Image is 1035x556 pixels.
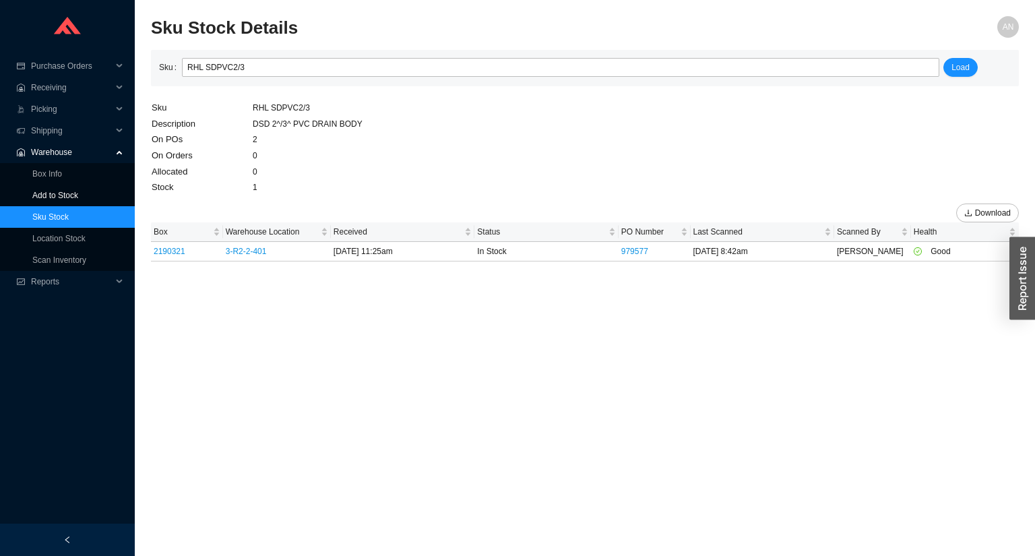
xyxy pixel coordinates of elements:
[151,148,252,164] td: On Orders
[911,222,1019,242] th: Health sortable
[331,242,474,261] td: [DATE] 11:25am
[31,55,112,77] span: Purchase Orders
[834,242,911,261] td: [PERSON_NAME]
[223,222,331,242] th: Warehouse Location sortable
[834,222,911,242] th: Scanned By sortable
[151,16,802,40] h2: Sku Stock Details
[16,62,26,70] span: credit-card
[252,131,363,148] td: 2
[151,222,223,242] th: Box sortable
[477,225,605,239] span: Status
[252,116,363,132] td: DSD 2^/3^ PVC DRAIN BODY
[943,58,978,77] button: Load
[63,536,71,544] span: left
[621,225,678,239] span: PO Number
[151,179,252,195] td: Stock
[32,234,86,243] a: Location Stock
[1003,16,1014,38] span: AN
[151,100,252,116] td: Sku
[975,206,1011,220] span: Download
[31,142,112,163] span: Warehouse
[32,212,69,222] a: Sku Stock
[31,77,112,98] span: Receiving
[693,225,821,239] span: Last Scanned
[691,242,834,261] td: [DATE] 8:42am
[837,225,898,239] span: Scanned By
[226,225,318,239] span: Warehouse Location
[252,100,363,116] td: RHL SDPVC2/3
[474,222,618,242] th: Status sortable
[619,222,691,242] th: PO Number sortable
[334,225,462,239] span: Received
[474,242,618,261] td: In Stock
[911,242,1019,261] td: Good
[914,247,929,255] span: check-circle
[151,131,252,148] td: On POs
[31,271,112,292] span: Reports
[31,120,112,142] span: Shipping
[16,278,26,286] span: fund
[621,247,648,256] a: 979577
[914,225,1006,239] span: Health
[32,169,62,179] a: Box Info
[154,225,210,239] span: Box
[964,209,972,218] span: download
[32,255,86,265] a: Scan Inventory
[956,204,1019,222] button: downloadDownload
[331,222,474,242] th: Received sortable
[252,179,363,195] td: 1
[32,191,78,200] a: Add to Stock
[154,247,185,256] a: 2190321
[951,61,970,74] span: Load
[252,164,363,180] td: 0
[31,98,112,120] span: Picking
[252,148,363,164] td: 0
[159,58,182,77] label: Sku
[691,222,834,242] th: Last Scanned sortable
[226,247,267,256] a: 3-R2-2-401
[151,164,252,180] td: Allocated
[151,116,252,132] td: Description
